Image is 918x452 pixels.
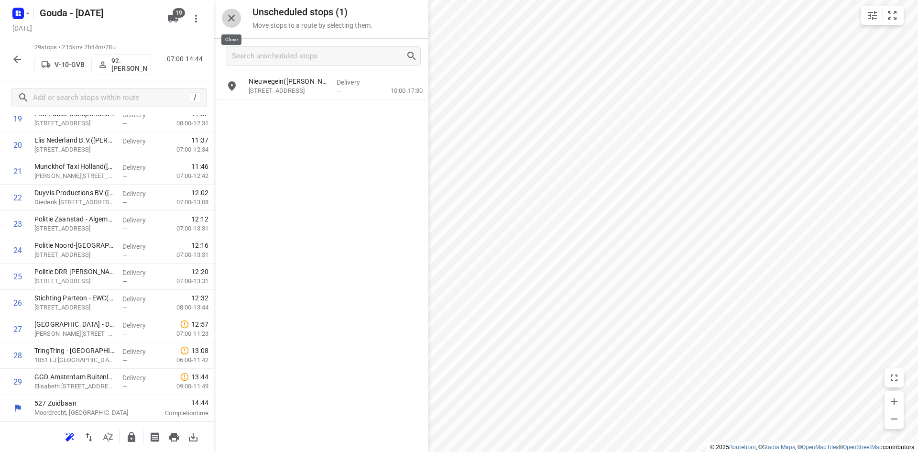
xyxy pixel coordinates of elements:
[122,120,127,127] span: —
[161,224,208,233] p: 07:00-13:31
[9,22,36,33] h5: Project date
[122,215,158,225] p: Delivery
[191,372,208,382] span: 13:44
[122,320,158,330] p: Delivery
[249,86,329,96] p: [STREET_ADDRESS]
[164,432,184,441] span: Print route
[122,252,127,259] span: —
[863,6,882,25] button: Map settings
[34,250,115,260] p: [STREET_ADDRESS]
[122,304,127,311] span: —
[161,119,208,128] p: 08:00-12:31
[122,294,158,304] p: Delivery
[122,428,141,447] button: Lock route
[34,171,115,181] p: Pieter Lieftinckweg 11, Zaandam
[843,444,883,451] a: OpenStreetMap
[763,444,795,451] a: Stadia Maps
[13,220,22,229] div: 23
[883,6,902,25] button: Fit zoom
[122,268,158,277] p: Delivery
[122,189,158,198] p: Delivery
[191,293,208,303] span: 12:32
[191,188,208,198] span: 12:02
[34,293,115,303] p: Stichting Parteon - EWC(Ellen Smit)
[161,355,208,365] p: 06:00-11:42
[34,346,115,355] p: TringTring - Amsterdam(Roel Mos)
[161,276,208,286] p: 07:00-13:31
[173,8,185,18] span: 19
[375,86,423,96] p: 10:00-17:30
[191,346,208,355] span: 13:08
[729,444,756,451] a: Routetitan
[34,162,115,171] p: Munckhof Taxi Holland(Kira van der Nagel)
[34,382,115,391] p: Elisabeth Wolffstraat 2, Amsterdam
[180,346,189,355] svg: Late
[34,43,151,52] p: 29 stops • 215km • 7h44m
[164,9,183,28] button: 19
[34,135,115,145] p: Elis Nederland B.V.(Amanda Nell)
[105,44,115,51] span: 78u
[161,303,208,312] p: 08:00-13:44
[13,377,22,386] div: 29
[34,276,115,286] p: [STREET_ADDRESS]
[55,61,85,68] p: V-10-GVB
[161,250,208,260] p: 07:00-13:31
[122,173,127,180] span: —
[191,267,208,276] span: 12:20
[861,6,904,25] div: small contained button group
[34,329,115,339] p: Van Hogendorpstraat 202, Amsterdam
[161,171,208,181] p: 07:00-12:42
[13,246,22,255] div: 24
[13,325,22,334] div: 27
[103,44,105,51] span: •
[184,432,203,441] span: Download route
[214,73,428,451] div: grid
[34,408,134,418] p: Moordrecht, [GEOGRAPHIC_DATA]
[145,398,208,408] span: 14:44
[122,110,158,120] p: Delivery
[13,141,22,150] div: 20
[191,320,208,329] span: 12:57
[122,136,158,146] p: Delivery
[161,382,208,391] p: 09:00-11:49
[122,225,127,232] span: —
[34,320,115,329] p: Gemeente Amsterdam - Directie Stadswerken - Hogendorpstraat(Gwenda der Meer - Iflé)
[13,114,22,123] div: 19
[34,198,115,207] p: Diederik Sonoyweg 17, Zaandam
[122,357,127,364] span: —
[34,224,115,233] p: [STREET_ADDRESS]
[122,199,127,206] span: —
[249,77,329,86] p: Nieuwegein(Marielle Gudde)
[191,135,208,145] span: 11:37
[34,214,115,224] p: Politie Zaanstad - Algemeen(Rogier Musters)
[190,92,200,103] div: /
[34,398,134,408] p: 527 Zuidbaan
[13,193,22,202] div: 22
[34,57,92,72] button: V-10-GVB
[122,242,158,251] p: Delivery
[145,408,208,418] p: Completion time
[145,432,164,441] span: Print shipping labels
[122,347,158,356] p: Delivery
[186,9,206,28] button: More
[34,241,115,250] p: Politie Noord-Holland - Districtsrecherche Zaanstreek Waterland Zaandijk(Lisette Thomas)
[710,444,914,451] li: © 2025 , © , © © contributors
[13,167,22,176] div: 21
[122,163,158,172] p: Delivery
[122,146,127,154] span: —
[161,145,208,154] p: 07:00-12:34
[122,278,127,285] span: —
[337,77,372,87] p: Delivery
[34,355,115,365] p: 1051 LJ Amsterdam, Amsterdam
[34,145,115,154] p: Sluispolderweg 36, Zaandam
[337,88,341,95] span: —
[191,241,208,250] span: 12:16
[161,198,208,207] p: 07:00-13:08
[161,329,208,339] p: 07:00-11:23
[191,162,208,171] span: 11:46
[167,54,207,64] p: 07:00-14:44
[406,50,420,62] div: Search
[33,90,190,105] input: Add or search stops within route
[122,383,127,390] span: —
[34,372,115,382] p: GGD Amsterdam Buitenlocatie - Geïntegreerde Voorziening West(Elsa Kidane of Samantha Bekink)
